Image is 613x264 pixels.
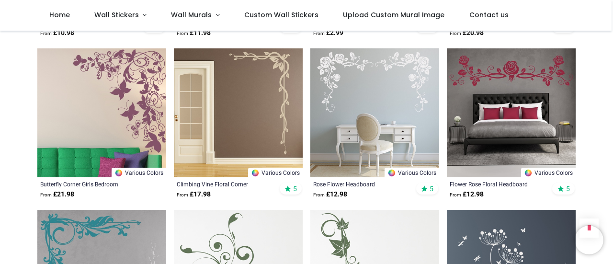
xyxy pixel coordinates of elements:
[114,169,123,177] img: Color Wheel
[450,31,461,36] span: From
[174,48,303,177] img: Climbing Vine Floral Corner Wall Sticker
[40,192,52,197] span: From
[248,168,303,177] a: Various Colors
[94,10,139,20] span: Wall Stickers
[450,190,484,199] strong: £ 12.98
[469,10,509,20] span: Contact us
[450,180,548,188] a: Flower Rose Floral Headboard
[385,168,439,177] a: Various Colors
[40,28,74,38] strong: £ 10.98
[313,180,411,188] a: Rose Flower Headboard
[177,31,188,36] span: From
[40,190,74,199] strong: £ 21.98
[177,192,188,197] span: From
[40,180,138,188] a: Butterfly Corner Girls Bedroom
[524,169,533,177] img: Color Wheel
[177,190,211,199] strong: £ 17.98
[447,48,576,177] img: Flower Rose Floral Headboard Wall Sticker
[343,10,444,20] span: Upload Custom Mural Image
[40,31,52,36] span: From
[49,10,70,20] span: Home
[566,184,570,193] span: 5
[244,10,318,20] span: Custom Wall Stickers
[313,28,343,38] strong: £ 2.99
[293,184,297,193] span: 5
[37,48,166,177] img: Butterfly Corner Girls Bedroom Wall Sticker
[171,10,212,20] span: Wall Murals
[430,184,433,193] span: 5
[575,226,603,254] iframe: Brevo live chat
[450,192,461,197] span: From
[521,168,576,177] a: Various Colors
[112,168,166,177] a: Various Colors
[313,31,325,36] span: From
[177,28,211,38] strong: £ 11.98
[251,169,260,177] img: Color Wheel
[177,180,275,188] a: Climbing Vine Floral Corner
[387,169,396,177] img: Color Wheel
[313,192,325,197] span: From
[310,48,439,177] img: Rose Flower Headboard Wall Sticker
[313,190,347,199] strong: £ 12.98
[450,28,484,38] strong: £ 20.98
